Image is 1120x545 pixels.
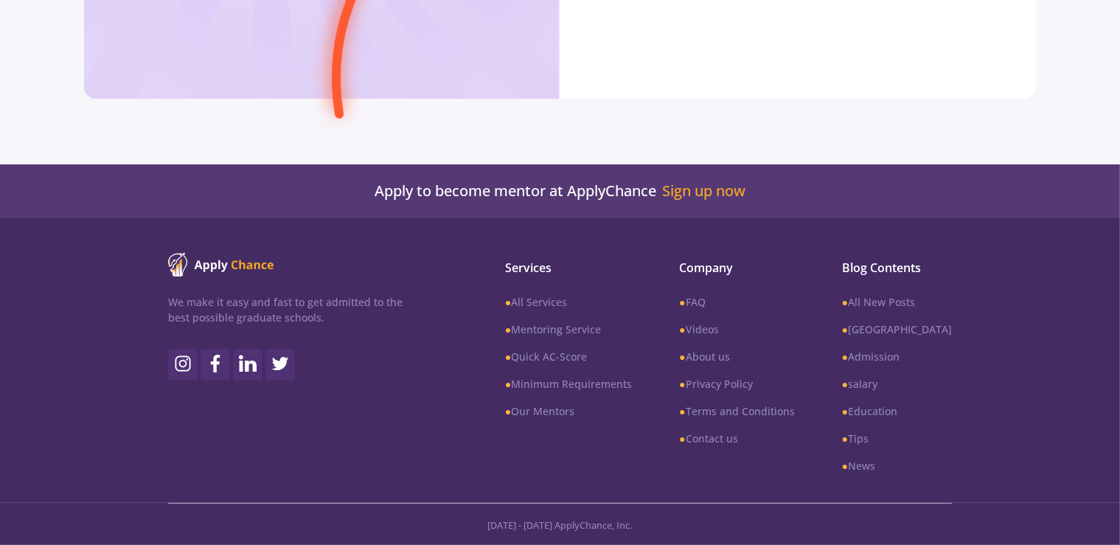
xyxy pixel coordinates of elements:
a: ●FAQ [679,294,794,310]
a: ●Tips [842,431,952,446]
span: Blog Contents [842,259,952,277]
a: ●[GEOGRAPHIC_DATA] [842,322,952,337]
b: ● [679,295,685,309]
b: ● [842,431,848,445]
b: ● [505,295,511,309]
a: ●Terms and Conditions [679,403,794,419]
b: ● [842,322,848,336]
b: ● [842,459,848,473]
a: ●Mentoring Service [505,322,632,337]
a: ●Videos [679,322,794,337]
b: ● [505,404,511,418]
span: [DATE] - [DATE] ApplyChance, Inc. [487,518,632,532]
b: ● [505,377,511,391]
a: ●Education [842,403,952,419]
a: ●All Services [505,294,632,310]
b: ● [842,404,848,418]
b: ● [679,377,685,391]
span: Services [505,259,632,277]
a: ●News [842,458,952,473]
a: ●Privacy Policy [679,376,794,392]
b: ● [679,350,685,364]
a: ●salary [842,376,952,392]
a: ●Minimum Requirements [505,376,632,392]
b: ● [842,350,848,364]
a: ●About us [679,349,794,364]
span: Company [679,259,794,277]
b: ● [679,322,685,336]
a: ●Admission [842,349,952,364]
b: ● [842,295,848,309]
b: ● [679,431,685,445]
b: ● [505,322,511,336]
p: We make it easy and fast to get admitted to the best possible graduate schools. [168,294,403,325]
b: ● [842,377,848,391]
img: ApplyChance logo [168,253,274,277]
b: ● [679,404,685,418]
b: ● [505,350,511,364]
a: Sign up now [662,182,745,200]
a: ●Our Mentors [505,403,632,419]
a: ●Contact us [679,431,794,446]
a: ●All New Posts [842,294,952,310]
a: ●Quick AC-Score [505,349,632,364]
